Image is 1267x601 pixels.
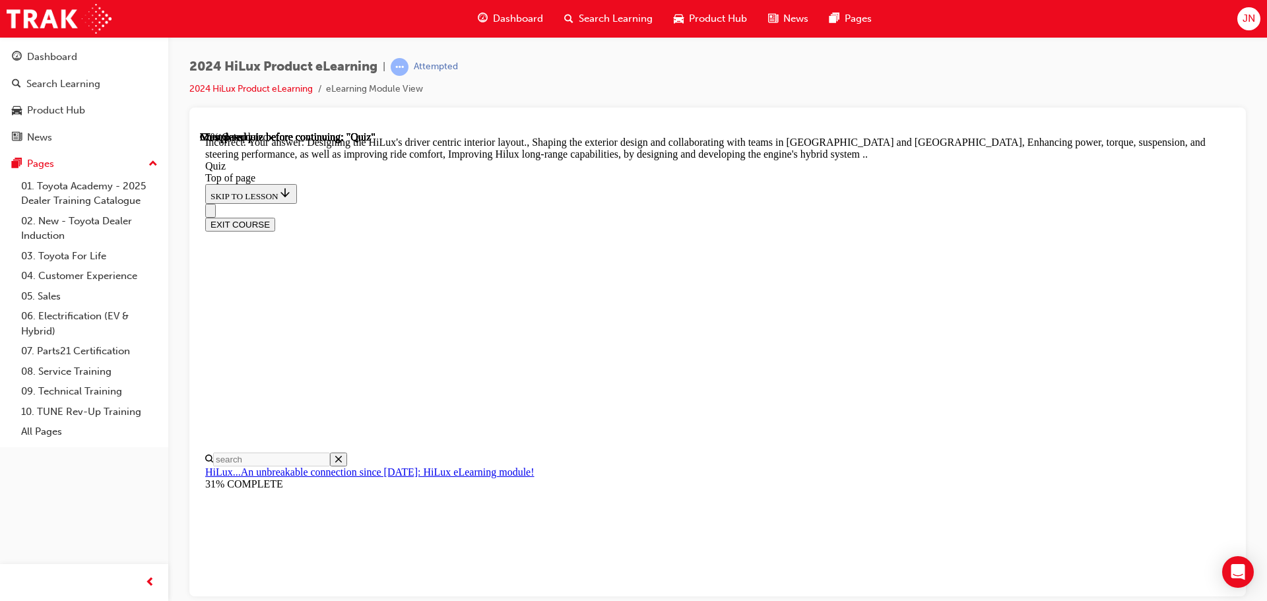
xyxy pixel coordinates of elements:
span: Search Learning [579,11,653,26]
button: Close navigation menu [5,73,16,86]
a: news-iconNews [758,5,819,32]
span: prev-icon [145,575,155,591]
span: Product Hub [689,11,747,26]
a: 06. Electrification (EV & Hybrid) [16,306,163,341]
a: News [5,125,163,150]
div: Search Learning [26,77,100,92]
a: 04. Customer Experience [16,266,163,286]
span: guage-icon [12,51,22,63]
div: Open Intercom Messenger [1222,556,1254,588]
button: EXIT COURSE [5,86,75,100]
span: JN [1243,11,1255,26]
div: Dashboard [27,49,77,65]
span: News [783,11,808,26]
span: search-icon [564,11,573,27]
a: Dashboard [5,45,163,69]
li: eLearning Module View [326,82,423,97]
a: 2024 HiLux Product eLearning [189,83,313,94]
span: SKIP TO LESSON [11,60,92,70]
button: Pages [5,152,163,176]
a: 09. Technical Training [16,381,163,402]
a: 03. Toyota For Life [16,246,163,267]
a: pages-iconPages [819,5,882,32]
input: Search [13,321,130,335]
div: News [27,130,52,145]
span: | [383,59,385,75]
span: Dashboard [493,11,543,26]
div: Attempted [414,61,458,73]
span: pages-icon [12,158,22,170]
div: Pages [27,156,54,172]
a: Product Hub [5,98,163,123]
span: search-icon [12,79,21,90]
div: Incorrect. Your answer: Designing the HiLux's driver centric interior layout., Shaping the exteri... [5,5,1030,29]
div: Product Hub [27,103,85,118]
a: 10. TUNE Rev-Up Training [16,402,163,422]
a: 05. Sales [16,286,163,307]
a: Search Learning [5,72,163,96]
a: guage-iconDashboard [467,5,554,32]
div: Top of page [5,41,1030,53]
span: news-icon [12,132,22,144]
button: Close search menu [130,321,147,335]
a: 08. Service Training [16,362,163,382]
span: car-icon [12,105,22,117]
span: 2024 HiLux Product eLearning [189,59,377,75]
a: car-iconProduct Hub [663,5,758,32]
span: guage-icon [478,11,488,27]
span: Pages [845,11,872,26]
a: All Pages [16,422,163,442]
a: HiLux...An unbreakable connection since [DATE]: HiLux eLearning module! [5,335,335,346]
span: learningRecordVerb_ATTEMPT-icon [391,58,408,76]
span: up-icon [148,156,158,173]
button: SKIP TO LESSON [5,53,97,73]
span: pages-icon [829,11,839,27]
img: Trak [7,4,112,34]
button: JN [1237,7,1260,30]
a: 07. Parts21 Certification [16,341,163,362]
button: DashboardSearch LearningProduct HubNews [5,42,163,152]
a: 02. New - Toyota Dealer Induction [16,211,163,246]
span: car-icon [674,11,684,27]
div: 31% COMPLETE [5,347,1030,359]
div: Quiz [5,29,1030,41]
a: 01. Toyota Academy - 2025 Dealer Training Catalogue [16,176,163,211]
a: search-iconSearch Learning [554,5,663,32]
span: news-icon [768,11,778,27]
